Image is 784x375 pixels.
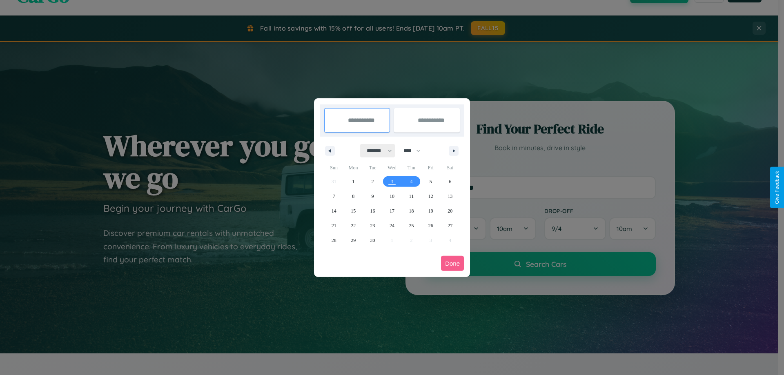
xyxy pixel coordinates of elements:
span: Fri [421,161,440,174]
button: 2 [363,174,382,189]
span: 16 [370,204,375,218]
button: 11 [402,189,421,204]
button: 30 [363,233,382,248]
span: 13 [448,189,452,204]
span: 17 [390,204,394,218]
button: Done [441,256,464,271]
span: 19 [428,204,433,218]
span: Sun [324,161,343,174]
button: 1 [343,174,363,189]
span: 4 [410,174,412,189]
span: 18 [409,204,414,218]
button: 24 [382,218,401,233]
span: 12 [428,189,433,204]
span: 2 [372,174,374,189]
button: 23 [363,218,382,233]
span: 7 [333,189,335,204]
span: 10 [390,189,394,204]
span: 21 [332,218,336,233]
span: 23 [370,218,375,233]
button: 4 [402,174,421,189]
span: 11 [409,189,414,204]
button: 9 [363,189,382,204]
button: 5 [421,174,440,189]
button: 29 [343,233,363,248]
button: 17 [382,204,401,218]
span: 5 [430,174,432,189]
span: 3 [391,174,393,189]
button: 22 [343,218,363,233]
button: 25 [402,218,421,233]
button: 7 [324,189,343,204]
span: 15 [351,204,356,218]
span: Tue [363,161,382,174]
span: 9 [372,189,374,204]
div: Give Feedback [774,171,780,204]
button: 20 [441,204,460,218]
button: 8 [343,189,363,204]
button: 26 [421,218,440,233]
button: 18 [402,204,421,218]
span: Thu [402,161,421,174]
span: 20 [448,204,452,218]
button: 6 [441,174,460,189]
span: 8 [352,189,354,204]
span: 22 [351,218,356,233]
button: 21 [324,218,343,233]
span: 14 [332,204,336,218]
span: 24 [390,218,394,233]
button: 13 [441,189,460,204]
span: Sat [441,161,460,174]
button: 27 [441,218,460,233]
span: 30 [370,233,375,248]
span: 6 [449,174,451,189]
button: 15 [343,204,363,218]
button: 10 [382,189,401,204]
span: 26 [428,218,433,233]
button: 16 [363,204,382,218]
span: 28 [332,233,336,248]
button: 12 [421,189,440,204]
span: 29 [351,233,356,248]
span: 27 [448,218,452,233]
span: Wed [382,161,401,174]
span: 1 [352,174,354,189]
button: 3 [382,174,401,189]
span: Mon [343,161,363,174]
button: 14 [324,204,343,218]
button: 28 [324,233,343,248]
button: 19 [421,204,440,218]
span: 25 [409,218,414,233]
